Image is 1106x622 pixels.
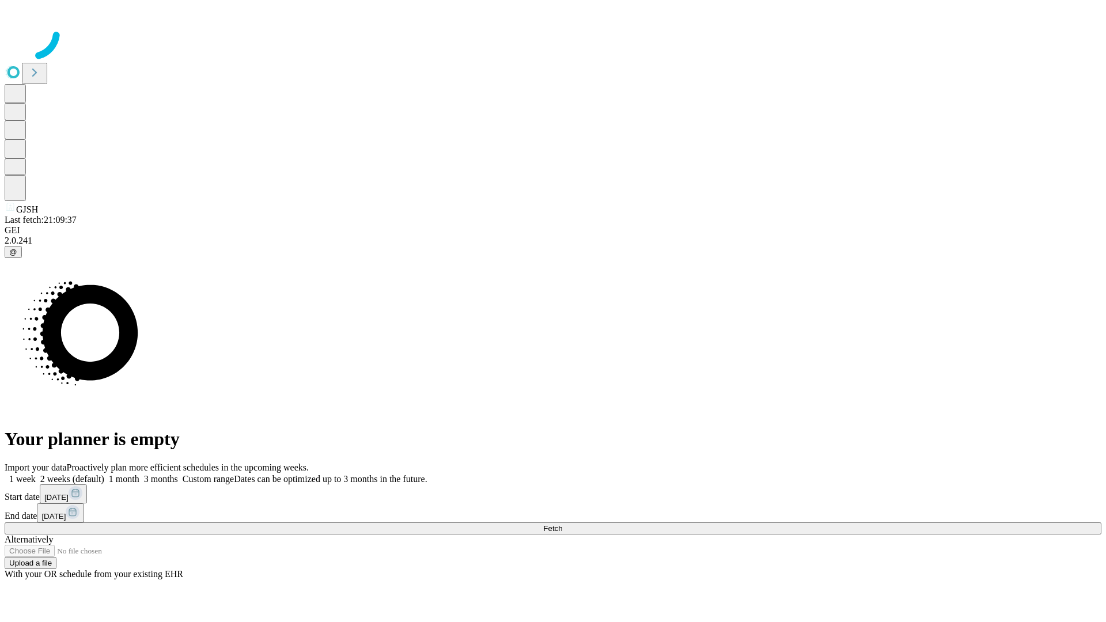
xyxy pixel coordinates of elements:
[40,474,104,484] span: 2 weeks (default)
[44,493,69,502] span: [DATE]
[5,246,22,258] button: @
[9,474,36,484] span: 1 week
[183,474,234,484] span: Custom range
[5,236,1101,246] div: 2.0.241
[5,225,1101,236] div: GEI
[5,557,56,569] button: Upload a file
[5,215,77,225] span: Last fetch: 21:09:37
[543,524,562,533] span: Fetch
[37,503,84,522] button: [DATE]
[5,484,1101,503] div: Start date
[9,248,17,256] span: @
[40,484,87,503] button: [DATE]
[16,204,38,214] span: GJSH
[41,512,66,521] span: [DATE]
[67,462,309,472] span: Proactively plan more efficient schedules in the upcoming weeks.
[5,503,1101,522] div: End date
[5,428,1101,450] h1: Your planner is empty
[5,462,67,472] span: Import your data
[5,569,183,579] span: With your OR schedule from your existing EHR
[5,534,53,544] span: Alternatively
[144,474,178,484] span: 3 months
[5,522,1101,534] button: Fetch
[234,474,427,484] span: Dates can be optimized up to 3 months in the future.
[109,474,139,484] span: 1 month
